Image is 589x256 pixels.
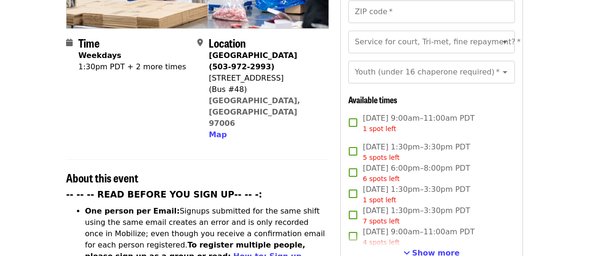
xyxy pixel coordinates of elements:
span: 4 spots left [363,239,400,246]
div: 1:30pm PDT + 2 more times [78,61,186,73]
a: [GEOGRAPHIC_DATA], [GEOGRAPHIC_DATA] 97006 [209,96,300,128]
span: Location [209,34,246,51]
span: [DATE] 1:30pm–3:30pm PDT [363,205,470,226]
span: 6 spots left [363,175,400,182]
i: calendar icon [66,38,73,47]
span: 5 spots left [363,154,400,161]
span: [DATE] 9:00am–11:00am PDT [363,226,475,248]
span: Time [78,34,100,51]
span: [DATE] 9:00am–11:00am PDT [363,113,475,134]
div: (Bus #48) [209,84,321,95]
span: Available times [348,93,397,106]
strong: [GEOGRAPHIC_DATA] (503-972-2993) [209,51,297,71]
span: 1 spot left [363,196,396,204]
button: Open [498,66,512,79]
span: 7 spots left [363,217,400,225]
span: [DATE] 1:30pm–3:30pm PDT [363,184,470,205]
span: 1 spot left [363,125,396,132]
span: [DATE] 1:30pm–3:30pm PDT [363,141,470,163]
i: map-marker-alt icon [197,38,203,47]
input: ZIP code [348,0,515,23]
span: Map [209,130,227,139]
strong: Weekdays [78,51,121,60]
span: About this event [66,169,138,186]
span: [DATE] 6:00pm–8:00pm PDT [363,163,470,184]
button: Map [209,129,227,140]
strong: -- -- -- READ BEFORE YOU SIGN UP-- -- -: [66,190,262,199]
strong: One person per Email: [85,206,180,215]
div: [STREET_ADDRESS] [209,73,321,84]
button: Open [498,35,512,49]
